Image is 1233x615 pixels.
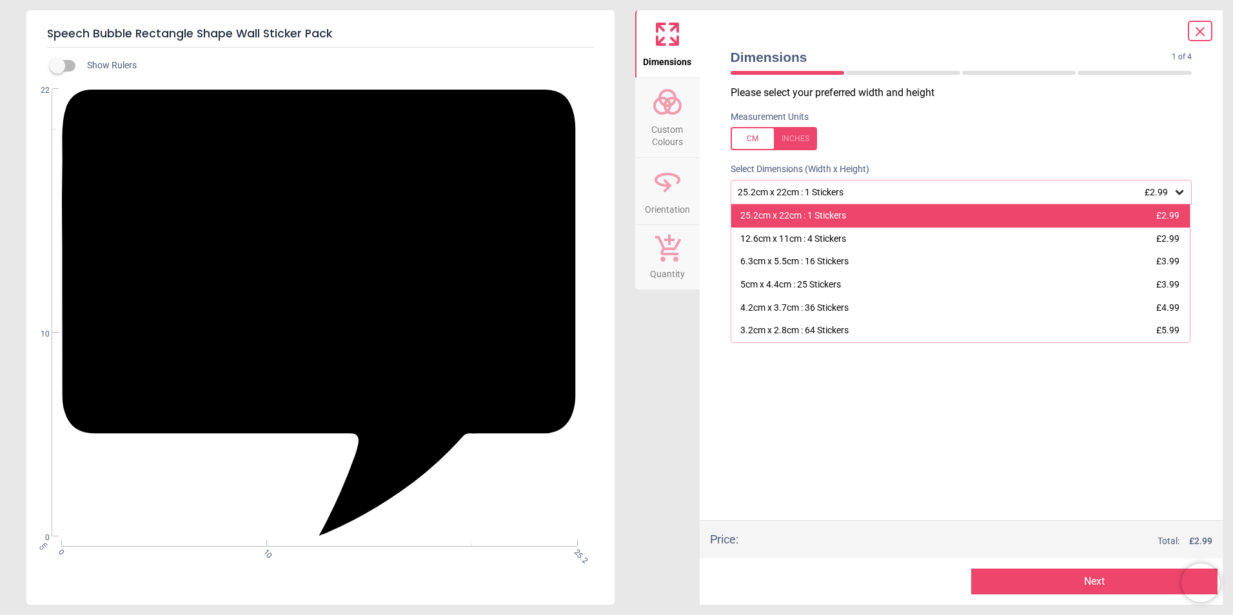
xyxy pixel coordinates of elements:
span: cm [37,540,49,552]
p: Please select your preferred width and height [731,86,1203,100]
span: 22 [25,85,50,96]
div: 12.6cm x 11cm : 4 Stickers [740,233,846,246]
div: 25.2cm x 22cm : 1 Stickers [736,187,1174,198]
div: Total: [758,535,1213,548]
button: Quantity [635,225,700,289]
span: Custom Colours [636,117,698,149]
div: Show Rulers [57,58,615,73]
span: £ [1189,535,1212,548]
span: Quantity [650,262,685,281]
h5: Speech Bubble Rectangle Shape Wall Sticker Pack [47,21,594,48]
span: 1 of 4 [1172,52,1192,63]
span: £2.99 [1145,187,1168,197]
span: 0 [56,547,64,556]
span: £2.99 [1156,210,1179,220]
span: 10 [25,329,50,340]
label: Measurement Units [731,111,809,124]
div: Price : [710,531,738,547]
button: Orientation [635,158,700,225]
span: 2.99 [1194,536,1212,546]
button: Custom Colours [635,78,700,157]
div: 4.2cm x 3.7cm : 36 Stickers [740,302,849,315]
label: Select Dimensions (Width x Height) [720,163,869,176]
span: Orientation [645,197,690,217]
div: 6.3cm x 5.5cm : 16 Stickers [740,255,849,268]
span: Dimensions [731,48,1172,66]
span: £3.99 [1156,256,1179,266]
div: 3.2cm x 2.8cm : 64 Stickers [740,324,849,337]
span: £5.99 [1156,325,1179,335]
span: 0 [25,532,50,543]
span: 25.2 [571,547,580,556]
span: £2.99 [1156,233,1179,244]
div: 5cm x 4.4cm : 25 Stickers [740,278,841,291]
span: £3.99 [1156,279,1179,289]
span: 10 [261,547,269,556]
iframe: Brevo live chat [1181,563,1220,602]
span: £4.99 [1156,302,1179,313]
span: Dimensions [643,50,691,69]
div: 25.2cm x 22cm : 1 Stickers [740,210,846,222]
button: Dimensions [635,10,700,77]
button: Next [971,569,1218,594]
